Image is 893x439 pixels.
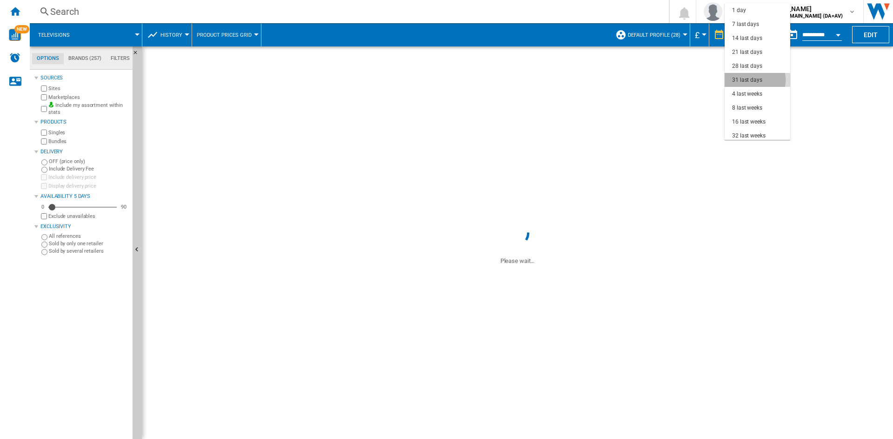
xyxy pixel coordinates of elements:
[732,76,762,84] div: 31 last days
[732,90,762,98] div: 4 last weeks
[732,7,746,14] div: 1 day
[732,104,762,112] div: 8 last weeks
[732,118,766,126] div: 16 last weeks
[732,62,762,70] div: 28 last days
[732,20,759,28] div: 7 last days
[732,132,766,140] div: 32 last weeks
[732,48,762,56] div: 21 last days
[732,34,762,42] div: 14 last days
